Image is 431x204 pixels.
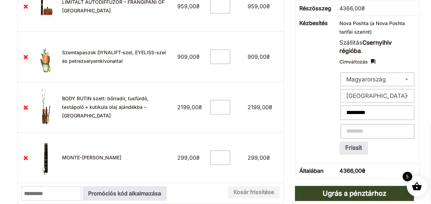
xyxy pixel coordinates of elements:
[210,49,230,64] input: Termék mennyisége
[295,1,335,15] th: Részösszeg
[339,141,368,155] button: Frissít
[83,186,167,201] button: Promóciós kód alkalmazása
[340,89,414,103] span: Veszprém
[228,186,279,199] button: Kosár frissítése
[403,172,412,181] span: 5
[248,104,272,111] bdi: 2199,00
[248,154,270,161] bdi: 299,00
[22,2,30,10] a: Távolítsa el a LIMITED CAR DIFFUSER - FRANGIPANI OF BALI kosárból
[269,104,272,111] span: ₴
[341,91,414,101] span: Veszprém
[341,75,393,84] span: Magyarország
[248,3,270,10] bdi: 959,00
[62,95,148,118] a: BODY RUTIN szett: bőrradír, tusfürdő, testápoló + kutikula olaj ajándékba – [GEOGRAPHIC_DATA]
[339,58,376,66] a: Címváltozás
[177,154,200,161] bdi: 299,00
[295,163,335,178] th: Általában
[62,155,121,160] a: MONTE-[PERSON_NAME]
[22,154,30,162] a: Távolítsa el a MONTE-CARLO kézkrémet a kosárból
[196,3,200,10] span: ₴
[339,167,366,174] bdi: 4366,00
[266,3,270,10] span: ₴
[295,186,414,201] a: Ugrás a pénztárhoz
[62,49,166,64] a: Szemtapaszok DYNALIFT-szel, EYELISS-szel és petrezselyemkivonattal
[22,53,30,61] a: Távolítsa el a kosárból a DYNALIFT, EYELISS és petrezselyem kivonattal ellátott szemtapaszokat
[339,39,392,54] strong: Csernyihiv régióba
[339,39,415,55] p: Szállítás .
[339,5,365,12] bdi: 4366,00
[210,150,230,165] input: Termék mennyisége
[177,53,200,60] bdi: 909,00
[361,5,365,12] span: ₴
[196,53,200,60] span: ₴
[248,53,270,60] bdi: 909,00
[177,104,202,111] bdi: 2199,00
[22,103,30,111] a: Távolítsa el a BODY ROUTINE készletet: Bőrradír, tusfürdő, testápoló + kutikula olaj ajándékba - ...
[266,154,270,161] span: ₴
[340,72,414,86] span: Magyarország
[177,3,200,10] bdi: 959,00
[339,20,405,35] span: Nova Poshta (a Nova Poshta tarifái szerint)
[362,167,366,174] span: ₴
[295,15,335,163] th: Kézbesítés
[196,154,200,161] span: ₴
[266,53,270,60] span: ₴
[210,100,230,114] input: Termék mennyisége
[199,104,202,111] span: ₴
